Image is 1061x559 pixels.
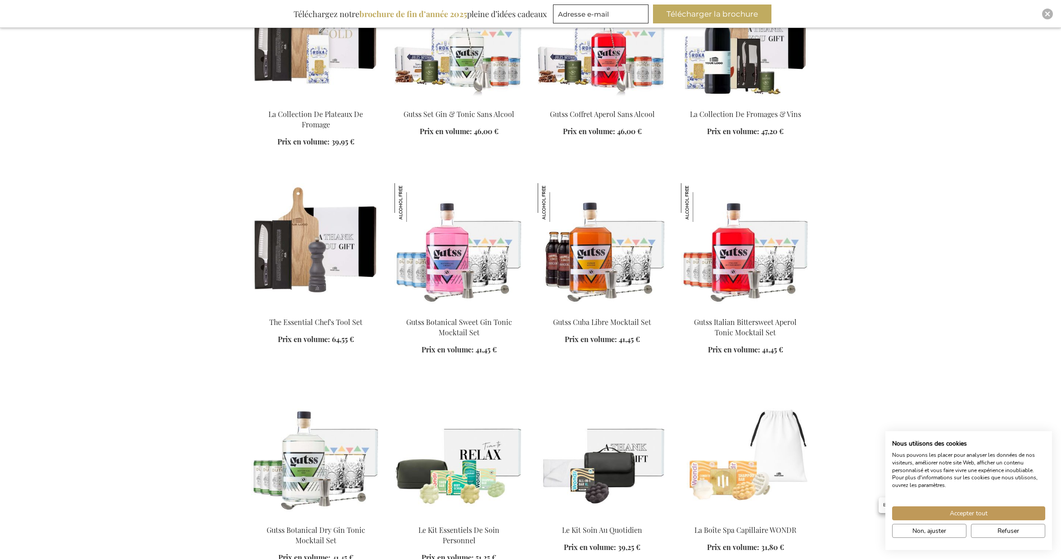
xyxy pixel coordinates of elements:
[761,542,784,552] span: 31,80 €
[332,334,354,344] span: 64,55 €
[277,137,354,147] a: Prix en volume: 39,95 €
[563,126,615,136] span: Prix en volume:
[269,317,363,327] a: The Essential Chef's Tool Set
[420,126,499,137] a: Prix en volume: 46,00 €
[553,317,651,327] a: Gutss Cuba Libre Mocktail Set
[538,391,667,517] img: The Everyday Care Kit
[617,126,642,136] span: 46,00 €
[562,525,642,535] a: Le Kit Soin Au Quotidien
[694,317,797,337] a: Gutss Italian Bittersweet Aperol Tonic Mocktail Set
[538,98,667,106] a: Gutss Non-Alcoholic Aperol Set Gutss Coffret Aperol Sans Alcool
[394,391,523,517] img: The Self-Care Essentials Set
[707,542,784,553] a: Prix en volume: 31,80 €
[707,126,759,136] span: Prix en volume:
[681,306,810,314] a: Gutss Italian Bittersweet Aperol Tonic Mocktail Set Gutss Italian Bittersweet Aperol Tonic Mockta...
[681,183,810,309] img: Gutss Italian Bittersweet Aperol Tonic Mocktail Set
[971,524,1045,538] button: Refuser tous les cookies
[761,126,784,136] span: 47,20 €
[762,345,783,354] span: 41,45 €
[912,526,946,536] span: Non, ajuster
[550,109,655,119] a: Gutss Coffret Aperol Sans Alcool
[538,183,667,309] img: Gutss Cuba Libre Mocktail Set
[538,306,667,314] a: Gutss Cuba Libre Mocktail Set Gutss Cuba Libre Mocktail Set
[708,345,760,354] span: Prix en volume:
[681,183,720,222] img: Gutss Italian Bittersweet Aperol Tonic Mocktail Set
[474,126,499,136] span: 46,00 €
[394,514,523,522] a: The Self-Care Essentials Set
[420,126,472,136] span: Prix en volume:
[418,525,499,545] a: Le Kit Essentiels De Soin Personnel
[251,391,380,517] img: Gutss Botanical Dry Gin Tonic Mocktail Set
[394,183,433,222] img: Gutss Botanical Sweet Gin Tonic Mocktail Set
[565,334,617,344] span: Prix en volume:
[950,509,988,518] span: Accepter tout
[565,334,640,345] a: Prix en volume: 41,45 €
[267,525,365,545] a: Gutss Botanical Dry Gin Tonic Mocktail Set
[1042,9,1053,19] div: Close
[278,334,354,345] a: Prix en volume: 64,55 €
[251,183,380,309] img: The Essential Chef's Tool Set
[892,524,966,538] button: Ajustez les préférences de cookie
[619,334,640,344] span: 41,45 €
[422,345,474,354] span: Prix en volume:
[406,317,512,337] a: Gutss Botanical Sweet Gin Tonic Mocktail Set
[694,525,796,535] a: La Boîte Spa Capillaire WONDR
[563,126,642,137] a: Prix en volume: 46,00 €
[618,542,640,552] span: 39,25 €
[251,306,380,314] a: The Essential Chef's Tool Set
[538,514,667,522] a: The Everyday Care Kit
[892,451,1045,489] p: Nous pouvons les placer pour analyser les données de nos visiteurs, améliorer notre site Web, aff...
[538,183,576,222] img: Gutss Cuba Libre Mocktail Set
[1045,11,1050,17] img: Close
[422,345,497,355] a: Prix en volume: 41,45 €
[359,9,467,19] b: brochure de fin d’année 2025
[277,137,330,146] span: Prix en volume:
[707,126,784,137] a: Prix en volume: 47,20 €
[394,98,523,106] a: Gutss Non-Alcoholic Gin & Tonic Set Gutss Set Gin & Tonic Sans Alcool
[564,542,616,552] span: Prix en volume:
[681,514,810,522] a: The WONDR Hair Spa Box
[681,391,810,517] img: The WONDR Hair Spa Box
[331,137,354,146] span: 39,95 €
[892,440,1045,448] h2: Nous utilisons des cookies
[290,5,551,23] div: Téléchargez notre pleine d’idées cadeaux
[998,526,1019,536] span: Refuser
[251,98,380,106] a: The Cheese Board Collection
[476,345,497,354] span: 41,45 €
[708,345,783,355] a: Prix en volume: 41,45 €
[404,109,514,119] a: Gutss Set Gin & Tonic Sans Alcool
[707,542,759,552] span: Prix en volume:
[251,514,380,522] a: Gutss Botanical Dry Gin Tonic Mocktail Set
[690,109,801,119] a: La Collection De Fromages & Vins
[394,306,523,314] a: Gutss Botanical Sweet Gin Tonic Mocktail Set Gutss Botanical Sweet Gin Tonic Mocktail Set
[268,109,363,129] a: La Collection De Plateaux De Fromage
[394,183,523,309] img: Gutss Botanical Sweet Gin Tonic Mocktail Set
[892,506,1045,520] button: Accepter tous les cookies
[553,5,648,23] input: Adresse e-mail
[278,334,330,344] span: Prix en volume:
[553,5,651,26] form: marketing offers and promotions
[681,98,810,106] a: La Collection De Fromages & Vins
[653,5,771,23] button: Télécharger la brochure
[564,542,640,553] a: Prix en volume: 39,25 €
